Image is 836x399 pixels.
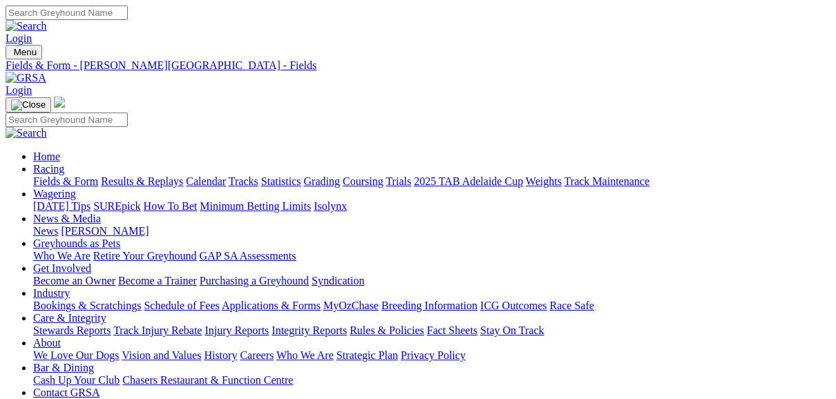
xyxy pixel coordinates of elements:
a: Purchasing a Greyhound [200,275,309,286]
img: GRSA [6,72,46,84]
a: News & Media [33,213,101,224]
a: Vision and Values [122,349,201,361]
a: Fact Sheets [427,324,477,336]
a: [DATE] Tips [33,200,91,212]
a: Racing [33,163,64,175]
a: MyOzChase [323,300,379,311]
a: Cash Up Your Club [33,374,120,386]
a: ICG Outcomes [480,300,547,311]
input: Search [6,6,128,20]
a: History [204,349,237,361]
div: Greyhounds as Pets [33,250,830,262]
a: Stewards Reports [33,324,111,336]
a: Calendar [186,175,226,187]
a: 2025 TAB Adelaide Cup [414,175,523,187]
a: Wagering [33,188,76,199]
div: Industry [33,300,830,312]
a: Grading [304,175,340,187]
div: Bar & Dining [33,374,830,387]
a: Track Maintenance [564,175,649,187]
a: Bar & Dining [33,362,94,373]
a: Contact GRSA [33,387,99,398]
a: Who We Are [276,349,334,361]
a: News [33,225,58,237]
a: We Love Our Dogs [33,349,119,361]
div: Wagering [33,200,830,213]
a: Greyhounds as Pets [33,237,120,249]
a: Minimum Betting Limits [200,200,311,212]
a: [PERSON_NAME] [61,225,149,237]
a: Retire Your Greyhound [93,250,197,262]
a: Industry [33,287,70,299]
a: Fields & Form - [PERSON_NAME][GEOGRAPHIC_DATA] - Fields [6,59,830,72]
a: Syndication [312,275,364,286]
a: Track Injury Rebate [113,324,202,336]
a: Breeding Information [381,300,477,311]
button: Toggle navigation [6,45,42,59]
a: Injury Reports [205,324,269,336]
a: Careers [240,349,274,361]
a: Home [33,150,60,162]
div: Racing [33,175,830,188]
a: Schedule of Fees [144,300,219,311]
a: Rules & Policies [350,324,424,336]
a: Isolynx [314,200,347,212]
a: Who We Are [33,250,91,262]
a: Bookings & Scratchings [33,300,141,311]
span: Menu [14,47,37,57]
a: Strategic Plan [336,349,398,361]
a: Statistics [261,175,301,187]
a: Become a Trainer [118,275,197,286]
a: Become an Owner [33,275,115,286]
a: GAP SA Assessments [200,250,296,262]
img: Close [11,99,46,110]
a: About [33,337,61,349]
a: How To Bet [144,200,198,212]
div: Get Involved [33,275,830,287]
a: Chasers Restaurant & Function Centre [122,374,293,386]
a: Trials [386,175,411,187]
a: Applications & Forms [222,300,321,311]
a: Stay On Track [480,324,544,336]
input: Search [6,113,128,127]
a: Race Safe [549,300,593,311]
a: Tracks [229,175,258,187]
a: Care & Integrity [33,312,106,324]
a: Coursing [343,175,383,187]
a: Get Involved [33,262,91,274]
a: Privacy Policy [401,349,466,361]
a: Weights [526,175,562,187]
a: Fields & Form [33,175,98,187]
a: Results & Replays [101,175,183,187]
button: Toggle navigation [6,97,51,113]
a: SUREpick [93,200,140,212]
div: About [33,349,830,362]
div: News & Media [33,225,830,237]
a: Login [6,84,32,96]
div: Care & Integrity [33,324,830,337]
a: Integrity Reports [272,324,347,336]
img: Search [6,20,47,32]
a: Login [6,32,32,44]
img: Search [6,127,47,139]
img: logo-grsa-white.png [54,97,65,108]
